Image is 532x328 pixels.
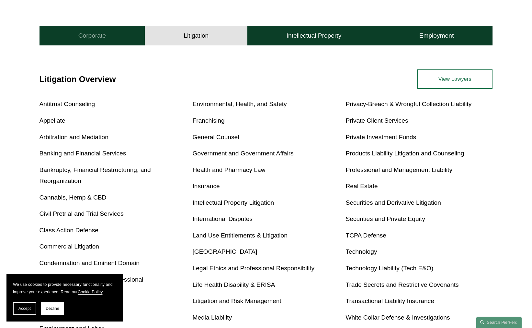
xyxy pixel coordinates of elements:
a: Cannabis, Hemp & CBD [40,194,107,201]
span: Decline [46,306,59,311]
a: Class Action Defense [40,227,98,234]
a: Technology Liability (Tech E&O) [345,265,433,272]
a: Franchising [193,117,225,124]
a: Condemnation and Eminent Domain [40,260,140,266]
a: Insurance [193,183,220,189]
a: Land Use Entitlements & Litigation [193,232,288,239]
a: Environmental, Health, and Safety [193,101,287,107]
a: Litigation and Risk Management [193,298,281,304]
a: Commercial Litigation [40,243,99,250]
a: Legal Ethics and Professional Responsibility [193,265,315,272]
a: Life Health Disability & ERISA [193,281,275,288]
a: International Disputes [193,215,253,222]
a: Privacy-Breach & Wrongful Collection Liability [345,101,471,107]
a: White Collar Defense & Investigations [345,314,450,321]
a: View Lawyers [417,69,492,89]
a: Arbitration and Mediation [40,134,108,140]
a: Trade Secrets and Restrictive Covenants [345,281,458,288]
h4: Employment [419,32,454,40]
a: Bankruptcy, Financial Restructuring, and Reorganization [40,166,151,185]
h4: Corporate [78,32,106,40]
a: [GEOGRAPHIC_DATA] [193,248,257,255]
section: Cookie banner [6,274,123,322]
a: Appellate [40,117,65,124]
a: Litigation Overview [40,75,116,84]
a: Media Liability [193,314,232,321]
a: Products Liability Litigation and Counseling [345,150,464,157]
a: Professional and Management Liability [345,166,452,173]
a: Private Investment Funds [345,134,416,140]
a: Intellectual Property Litigation [193,199,274,206]
a: Health and Pharmacy Law [193,166,266,173]
a: Cookie Policy [78,289,103,294]
a: Government and Government Affairs [193,150,294,157]
h4: Intellectual Property [287,32,342,40]
a: Securities and Derivative Litigation [345,199,441,206]
p: We use cookies to provide necessary functionality and improve your experience. Read our . [13,281,117,296]
a: General Counsel [193,134,239,140]
a: Banking and Financial Services [40,150,126,157]
span: Accept [18,306,31,311]
a: Technology [345,248,377,255]
a: Civil Pretrial and Trial Services [40,210,124,217]
a: Antitrust Counseling [40,101,95,107]
button: Accept [13,302,36,315]
button: Decline [41,302,64,315]
a: Securities and Private Equity [345,215,425,222]
a: Search this site [476,317,522,328]
h4: Litigation [184,32,209,40]
a: TCPA Defense [345,232,386,239]
a: Private Client Services [345,117,408,124]
a: Real Estate [345,183,378,189]
a: Transactional Liability Insurance [345,298,434,304]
